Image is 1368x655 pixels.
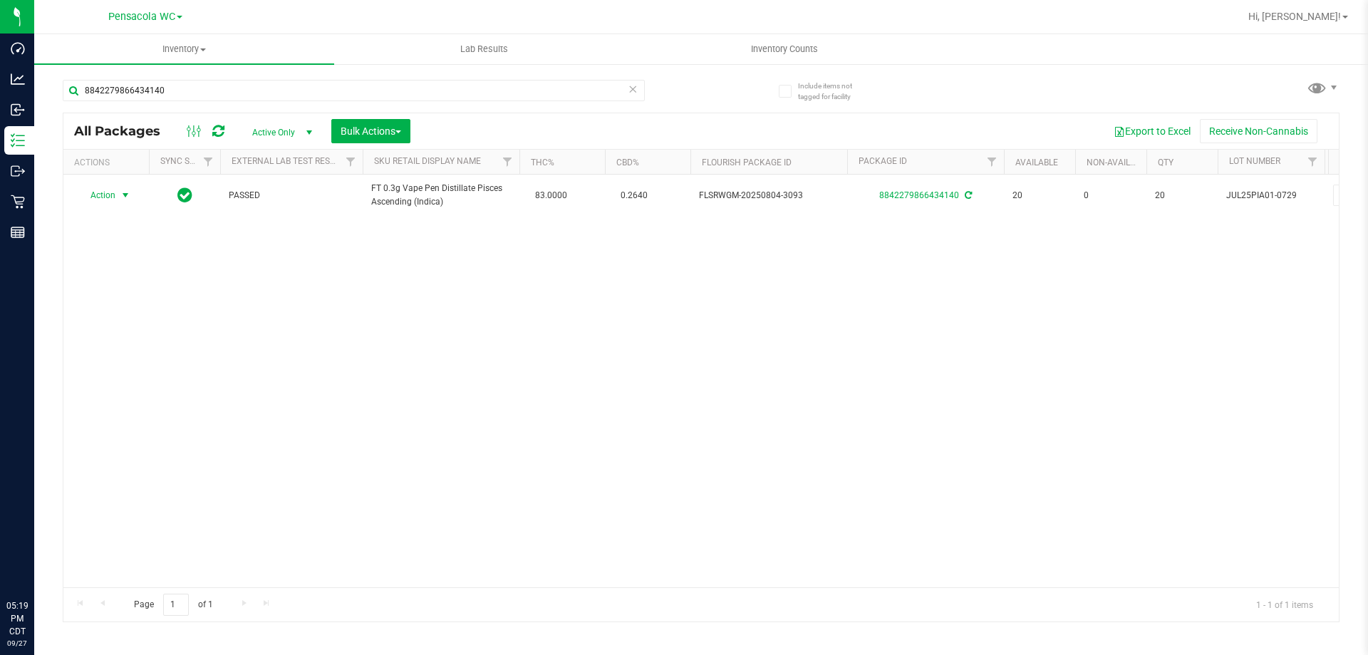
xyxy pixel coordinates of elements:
[6,638,28,649] p: 09/27
[331,119,410,143] button: Bulk Actions
[374,156,481,166] a: Sku Retail Display Name
[117,185,135,205] span: select
[1158,158,1173,167] a: Qty
[1084,189,1138,202] span: 0
[1245,594,1325,615] span: 1 - 1 of 1 items
[879,190,959,200] a: 8842279866434140
[371,182,511,209] span: FT 0.3g Vape Pen Distillate Pisces Ascending (Indica)
[11,41,25,56] inline-svg: Dashboard
[78,185,116,205] span: Action
[798,81,869,102] span: Include items not tagged for facility
[616,158,639,167] a: CBD%
[1301,150,1325,174] a: Filter
[74,158,143,167] div: Actions
[980,150,1004,174] a: Filter
[732,43,837,56] span: Inventory Counts
[74,123,175,139] span: All Packages
[122,594,224,616] span: Page of 1
[11,164,25,178] inline-svg: Outbound
[699,189,839,202] span: FLSRWGM-20250804-3093
[229,189,354,202] span: PASSED
[232,156,343,166] a: External Lab Test Result
[1229,156,1280,166] a: Lot Number
[197,150,220,174] a: Filter
[1200,119,1317,143] button: Receive Non-Cannabis
[628,80,638,98] span: Clear
[11,72,25,86] inline-svg: Analytics
[859,156,907,166] a: Package ID
[160,156,215,166] a: Sync Status
[14,541,57,584] iframe: Resource center
[341,125,401,137] span: Bulk Actions
[1087,158,1150,167] a: Non-Available
[528,185,574,206] span: 83.0000
[11,195,25,209] inline-svg: Retail
[1015,158,1058,167] a: Available
[531,158,554,167] a: THC%
[334,34,634,64] a: Lab Results
[1248,11,1341,22] span: Hi, [PERSON_NAME]!
[1012,189,1067,202] span: 20
[1226,189,1316,202] span: JUL25PIA01-0729
[163,594,189,616] input: 1
[634,34,934,64] a: Inventory Counts
[177,185,192,205] span: In Sync
[11,133,25,148] inline-svg: Inventory
[496,150,519,174] a: Filter
[441,43,527,56] span: Lab Results
[6,599,28,638] p: 05:19 PM CDT
[339,150,363,174] a: Filter
[1104,119,1200,143] button: Export to Excel
[963,190,972,200] span: Sync from Compliance System
[613,185,655,206] span: 0.2640
[11,225,25,239] inline-svg: Reports
[702,158,792,167] a: Flourish Package ID
[11,103,25,117] inline-svg: Inbound
[63,80,645,101] input: Search Package ID, Item Name, SKU, Lot or Part Number...
[1155,189,1209,202] span: 20
[34,43,334,56] span: Inventory
[108,11,175,23] span: Pensacola WC
[34,34,334,64] a: Inventory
